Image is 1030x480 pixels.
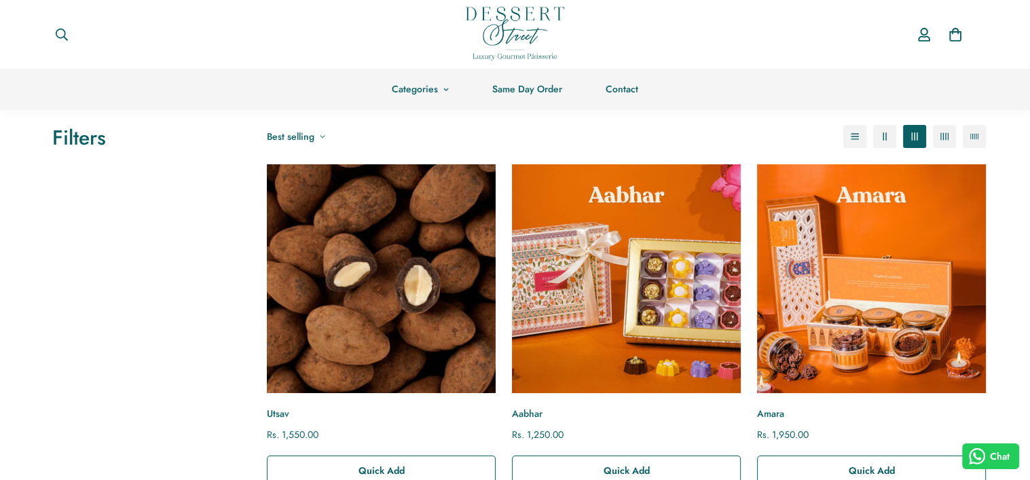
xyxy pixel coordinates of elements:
button: 2-column [873,125,896,148]
button: 5-column [963,125,986,148]
span: Rs. 1,550.00 [267,428,318,441]
a: 0 [940,19,971,50]
a: Aabhar [512,164,741,393]
a: Same Day Order [471,69,584,110]
img: Utsav [255,153,507,405]
span: Quick Add [603,464,649,477]
a: Amara [757,407,986,421]
a: Aabhar [512,407,741,421]
span: Quick Add [848,464,894,477]
span: Rs. 1,950.00 [757,428,809,441]
button: 1-column [843,125,866,148]
img: Dessert Street [466,7,564,60]
span: Quick Add [358,464,404,477]
a: Utsav [267,164,496,393]
h3: Filters [52,125,240,151]
a: Categories [370,69,471,110]
a: Amara [757,164,986,393]
span: Best selling [267,130,314,144]
button: 4-column [933,125,956,148]
span: Rs. 1,250.00 [512,428,564,441]
a: Contact [584,69,660,110]
a: Utsav [267,407,496,421]
a: Account [908,15,940,54]
span: Chat [990,449,1010,464]
button: Chat [962,443,1020,469]
button: Search [44,20,79,50]
button: 3-column [903,125,926,148]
